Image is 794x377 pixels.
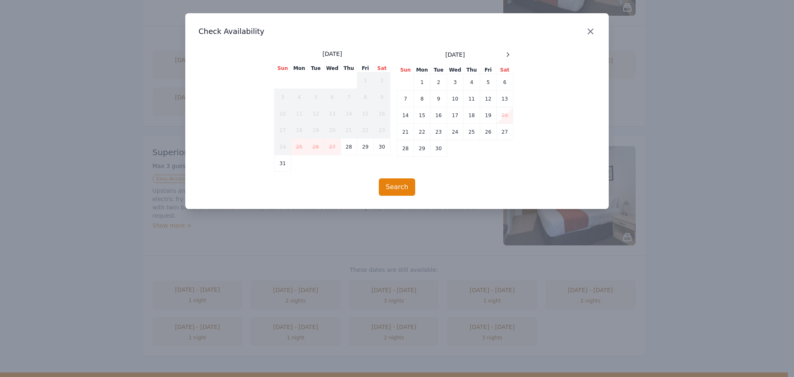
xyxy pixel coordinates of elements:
td: 30 [374,139,390,155]
td: 6 [324,89,341,106]
td: 2 [374,72,390,89]
td: 27 [324,139,341,155]
td: 13 [497,91,513,107]
th: Mon [291,65,308,72]
th: Sun [275,65,291,72]
td: 26 [480,124,497,140]
span: [DATE] [445,50,465,59]
th: Sat [497,66,513,74]
td: 19 [308,122,324,139]
td: 17 [275,122,291,139]
td: 21 [341,122,357,139]
td: 15 [414,107,430,124]
td: 25 [291,139,308,155]
td: 24 [275,139,291,155]
td: 23 [374,122,390,139]
td: 10 [447,91,464,107]
td: 17 [447,107,464,124]
td: 19 [480,107,497,124]
td: 11 [291,106,308,122]
td: 18 [464,107,480,124]
td: 22 [357,122,374,139]
td: 22 [414,124,430,140]
td: 10 [275,106,291,122]
td: 23 [430,124,447,140]
td: 9 [374,89,390,106]
td: 1 [414,74,430,91]
td: 8 [357,89,374,106]
td: 11 [464,91,480,107]
th: Sat [374,65,390,72]
td: 31 [275,155,291,172]
td: 4 [464,74,480,91]
td: 9 [430,91,447,107]
td: 8 [414,91,430,107]
td: 7 [397,91,414,107]
td: 13 [324,106,341,122]
th: Thu [464,66,480,74]
td: 14 [397,107,414,124]
td: 20 [497,107,513,124]
th: Fri [357,65,374,72]
td: 3 [275,89,291,106]
th: Thu [341,65,357,72]
button: Search [379,178,416,196]
td: 12 [308,106,324,122]
td: 1 [357,72,374,89]
td: 12 [480,91,497,107]
h3: Check Availability [198,26,595,36]
td: 29 [414,140,430,157]
td: 16 [374,106,390,122]
td: 29 [357,139,374,155]
th: Fri [480,66,497,74]
th: Mon [414,66,430,74]
td: 18 [291,122,308,139]
td: 16 [430,107,447,124]
th: Tue [308,65,324,72]
td: 3 [447,74,464,91]
td: 20 [324,122,341,139]
td: 6 [497,74,513,91]
td: 24 [447,124,464,140]
td: 7 [341,89,357,106]
th: Tue [430,66,447,74]
td: 21 [397,124,414,140]
th: Wed [324,65,341,72]
td: 28 [341,139,357,155]
td: 28 [397,140,414,157]
td: 25 [464,124,480,140]
td: 5 [308,89,324,106]
th: Sun [397,66,414,74]
td: 27 [497,124,513,140]
td: 30 [430,140,447,157]
td: 15 [357,106,374,122]
th: Wed [447,66,464,74]
td: 26 [308,139,324,155]
td: 4 [291,89,308,106]
td: 2 [430,74,447,91]
span: [DATE] [323,50,342,58]
td: 5 [480,74,497,91]
td: 14 [341,106,357,122]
